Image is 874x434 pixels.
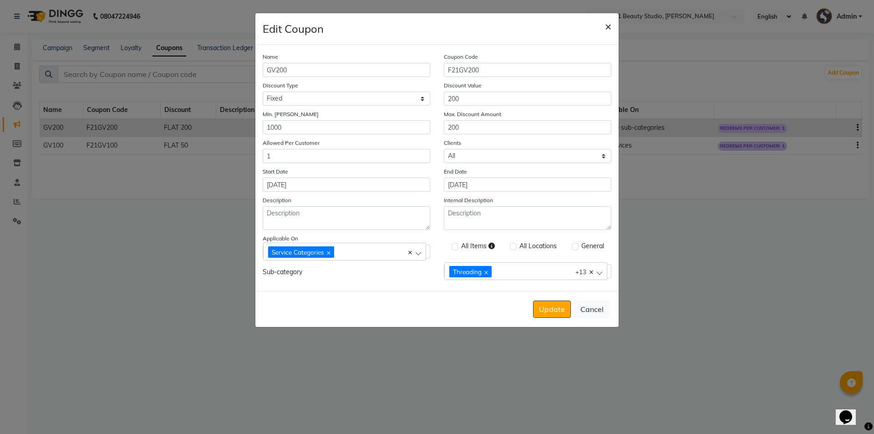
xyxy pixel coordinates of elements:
span: Threading [453,268,482,276]
label: Clients [444,139,461,147]
label: Discount Type [263,82,298,90]
button: Close [598,13,619,39]
label: End Date [444,168,467,176]
label: Start Date [263,168,288,176]
button: Update [533,301,571,318]
input: Name [263,63,430,77]
input: Amount [263,149,430,163]
label: Name [263,53,278,61]
div: Sub-category [256,264,437,280]
button: Cancel [574,301,610,318]
input: Amount [444,92,611,106]
label: Max. Discount Amount [444,110,501,118]
span: Service Categories [272,248,324,256]
label: Applicable On [263,235,298,243]
label: Internal Description [444,196,493,204]
label: Discount Value [444,82,482,90]
label: Min. [PERSON_NAME] [263,110,319,118]
span: All Locations [519,241,557,253]
span: All Items [461,241,495,253]
label: Coupon Code [444,53,478,61]
input: Amount [444,120,611,134]
label: Allowed Per Customer [263,139,320,147]
label: Description [263,196,291,204]
span: × [605,19,611,33]
iframe: chat widget [836,398,865,425]
h4: Edit Coupon [263,20,324,37]
span: +13 [575,267,586,275]
input: Code [444,63,611,77]
span: General [581,241,604,253]
input: Amount [263,120,430,134]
